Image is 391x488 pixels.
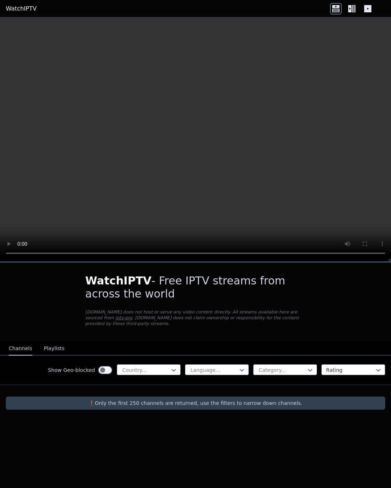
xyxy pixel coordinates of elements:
label: Show Geo-blocked [48,366,95,374]
a: iptv-org [115,315,132,320]
h1: - Free IPTV streams from across the world [85,274,306,300]
a: WatchIPTV [6,4,37,13]
button: Channels [9,342,32,356]
p: ❗️Only the first 250 channels are returned, use the filters to narrow down channels. [9,399,382,407]
span: WatchIPTV [85,274,152,287]
p: [DOMAIN_NAME] does not host or serve any video content directly. All streams available here are s... [85,309,306,327]
button: Playlists [44,342,65,356]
